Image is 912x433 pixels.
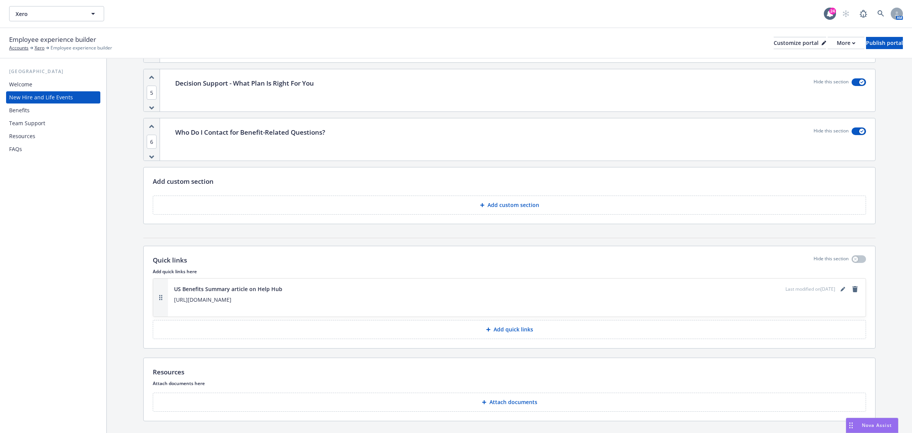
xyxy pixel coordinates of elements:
span: US Benefits Summary article on Help Hub [174,285,282,293]
a: remove [850,285,860,294]
div: Resources [9,130,35,142]
span: Last modified on [DATE] [785,286,835,293]
a: Benefits [6,104,100,116]
button: More [828,37,864,49]
span: Employee experience builder [51,45,112,51]
span: Nova Assist [862,422,892,428]
button: Publish portal [866,37,903,49]
p: [URL][DOMAIN_NAME] [174,295,860,304]
div: 24 [829,8,836,14]
button: Customize portal [774,37,826,49]
button: 5 [147,89,157,97]
button: Xero [9,6,104,21]
a: Search [873,6,888,21]
div: New Hire and Life Events [9,91,73,103]
div: [GEOGRAPHIC_DATA] [6,68,100,75]
p: Hide this section [814,127,849,137]
p: Hide this section [814,255,849,265]
button: Add custom section [153,196,866,215]
a: Team Support [6,117,100,129]
a: Report a Bug [856,6,871,21]
p: Add custom section [153,177,214,186]
p: Resources [153,367,184,377]
span: Employee experience builder [9,35,96,45]
p: Add custom section [488,201,539,209]
a: editPencil [838,285,847,294]
a: FAQs [6,143,100,155]
p: Quick links [153,255,187,265]
button: Nova Assist [846,418,898,433]
div: FAQs [9,143,22,155]
button: 6 [147,138,157,146]
p: Add quick links [494,326,533,333]
button: Add quick links [153,320,866,339]
p: Add quick links here [153,268,866,275]
p: Who Do I Contact for Benefit-Related Questions? [175,127,325,137]
span: 5 [147,86,157,100]
p: Decision Support - What Plan Is Right For You [175,78,314,88]
span: Xero [16,10,81,18]
a: New Hire and Life Events [6,91,100,103]
p: Attach documents here [153,380,866,387]
div: Benefits [9,104,30,116]
a: Start snowing [838,6,853,21]
a: Welcome [6,78,100,91]
p: Hide this section [814,78,849,88]
div: Team Support [9,117,45,129]
a: Resources [6,130,100,142]
span: 6 [147,135,157,149]
div: Drag to move [846,418,856,433]
a: Accounts [9,45,28,51]
div: More [837,37,855,49]
a: Xero [35,45,44,51]
button: Attach documents [153,393,866,412]
div: Welcome [9,78,32,91]
p: Attach documents [489,398,537,406]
